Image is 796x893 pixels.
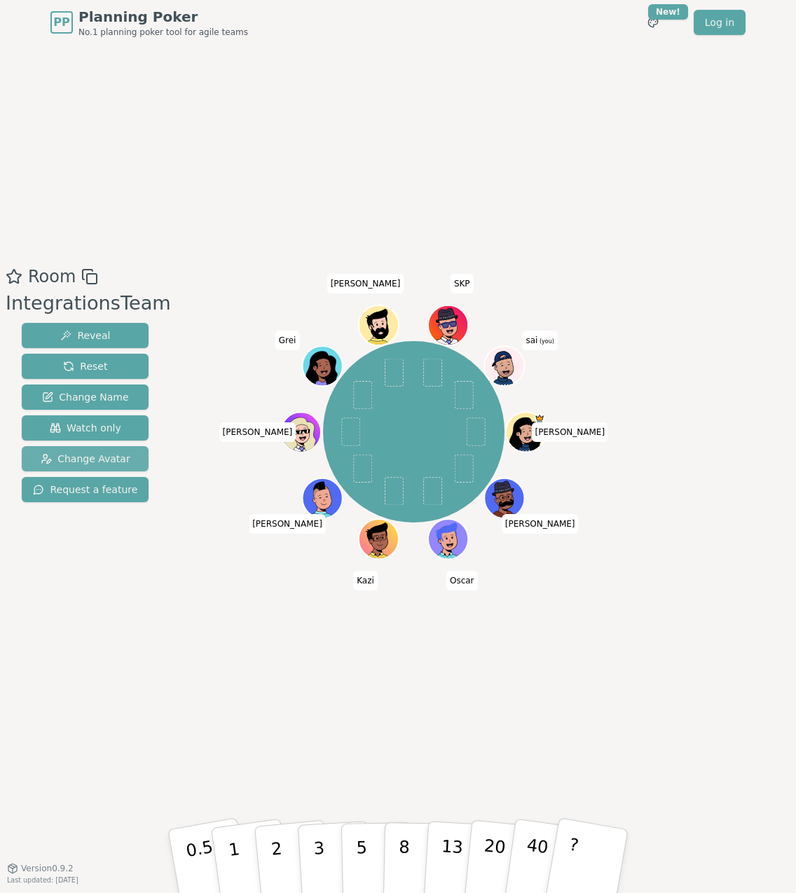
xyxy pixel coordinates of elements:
button: Watch only [22,415,149,441]
span: Request a feature [33,483,137,497]
span: No.1 planning poker tool for agile teams [78,27,248,38]
button: Request a feature [22,477,149,502]
span: Kate is the host [535,413,544,423]
span: Click to change your name [446,571,478,590]
span: Planning Poker [78,7,248,27]
span: Change Avatar [41,452,130,466]
button: Add as favourite [6,264,22,289]
span: Click to change your name [327,274,404,293]
span: Watch only [50,421,121,435]
span: PP [53,14,69,31]
button: Change Avatar [22,446,149,471]
span: (you) [537,338,554,345]
span: Reset [63,359,107,373]
span: Click to change your name [451,274,474,293]
span: Click to change your name [353,571,378,590]
button: Version0.9.2 [7,863,74,874]
a: Log in [694,10,746,35]
span: Click to change your name [219,422,296,442]
button: New! [640,10,666,35]
span: Last updated: [DATE] [7,876,78,884]
button: Reset [22,354,149,379]
span: Click to change your name [502,514,579,534]
button: Reveal [22,323,149,348]
span: Click to change your name [522,331,557,350]
button: Change Name [22,385,149,410]
span: Click to change your name [275,331,300,350]
button: Click to change your avatar [486,347,523,385]
span: Reveal [60,328,110,342]
span: Version 0.9.2 [21,863,74,874]
span: Click to change your name [531,422,608,442]
div: New! [648,4,688,20]
span: Change Name [42,390,128,404]
span: Click to change your name [249,514,326,534]
a: PPPlanning PokerNo.1 planning poker tool for agile teams [50,7,248,38]
span: Room [28,264,76,289]
div: IntegrationsTeam [6,289,171,318]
